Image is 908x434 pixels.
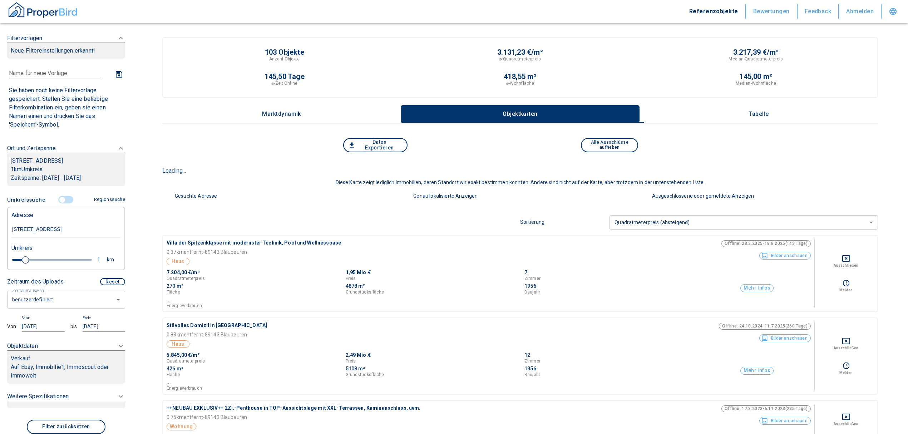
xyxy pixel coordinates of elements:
[94,255,117,265] button: 1km
[506,80,534,87] p: ⌀-Wohnfläche
[11,221,121,238] input: Adresse ändern
[524,269,527,276] p: 7
[27,420,105,434] button: Filter zurücksetzen
[7,1,79,22] button: ProperBird Logo and Home Button
[167,290,180,294] p: Fläche
[162,167,878,175] div: Loading...
[736,80,776,87] p: Median-Wohnfläche
[7,342,38,350] p: Objektdaten
[7,277,64,286] p: Zeitraum des Uploads
[22,315,31,321] p: Start
[346,269,371,276] p: 1,95 Mio.€
[7,193,125,332] div: FiltervorlagenNeue Filtereinstellungen erkannt!
[504,73,537,80] p: 418,55 m²
[167,248,205,256] p: 0.37 km entfernt -
[7,323,16,330] div: Von
[11,157,122,165] p: [STREET_ADDRESS]
[741,111,776,117] p: Tabelle
[524,365,536,373] p: 1956
[346,351,371,359] p: 2,49 Mio.€
[167,276,205,281] p: Quadratmeterpreis
[7,392,69,401] p: Weitere Spezifikationen
[7,388,125,413] div: Weitere Spezifikationen
[497,49,543,56] p: 3.131,23 €/m²
[834,421,858,426] p: Ausschließen
[746,4,798,19] button: Bewertungen
[401,190,411,201] img: yH5BAEAAAAALAAAAAABAAEAAAIBRAA7
[839,287,853,293] p: Melden
[7,137,125,193] div: Ort und Zeitspanne[STREET_ADDRESS]1kmUmkreisZeitspanne: [DATE] - [DATE]
[346,365,365,373] p: 5108 m²
[173,192,401,200] div: Gesuchte Adresse
[83,321,125,332] input: dd.mm.yyyy
[100,278,125,285] button: Reset
[167,282,183,290] p: 270 m²
[109,255,115,264] div: km
[834,263,858,268] p: Ausschließen
[7,1,79,19] img: ProperBird Logo and Home Button
[650,192,878,200] div: Ausgeschlossene oder gemeldete Anzeigen
[167,331,205,339] p: 0.83 km entfernt -
[269,56,300,62] p: Anzahl Objekte
[11,354,30,363] p: Verkauf
[167,386,202,390] p: Energieverbrauch
[91,193,125,206] button: Regionssuche
[818,254,874,263] button: Deselect for this search
[411,192,639,200] div: Genau lokalisierte Anzeigen
[7,66,125,131] div: FiltervorlagenNeue Filtereinstellungen erkannt!
[759,417,811,425] button: Bilder anschauen
[7,337,125,388] div: ObjektdatenVerkaufAuf Ebay, Immobilie1, Immoscout oder Immowelt
[759,334,811,342] button: Bilder anschauen
[524,282,536,290] p: 1956
[346,282,365,290] p: 4878 m²
[520,218,610,226] p: Sortierung
[818,413,874,421] button: Deselect for this search
[11,211,33,220] p: Adresse
[271,80,297,87] p: ⌀-Zeit Online
[818,337,874,345] button: Deselect for this search
[502,111,538,117] p: Objektkarten
[524,351,530,359] p: 12
[167,373,180,377] p: Fläche
[11,174,122,182] p: Zeitspanne: [DATE] - [DATE]
[167,404,542,412] p: ++NEUBAU EXKLUSIV++ 2Zi.-Penthouse in TOP-Aussichtslage mit XXL-Terrassen, Kaminanschluss, uvm.
[167,304,202,308] p: Energieverbrauch
[682,4,746,19] button: Referenzobjekte
[262,111,301,117] p: Marktdynamik
[610,213,878,232] div: Quadratmeterpreis (absteigend)
[798,4,839,19] button: Feedback
[162,179,878,186] div: Diese Karte zeigt lediglich Immobilien, deren Standort wir exakt bestimmen konnten. Andere sind n...
[167,414,205,421] p: 0.75 km entfernt -
[759,252,811,260] button: Bilder anschauen
[346,359,356,363] p: Preis
[11,46,122,55] p: Neue Filtereinstellungen erkannt!
[640,190,650,201] img: yH5BAEAAAAALAAAAAABAAEAAAIBRAA7
[818,361,874,370] button: report this listing
[11,244,33,252] p: Umkreis
[22,321,64,332] input: dd.mm.yyyy
[167,365,183,373] p: 426 m²
[346,290,384,294] p: Grundstücksfläche
[733,49,779,56] p: 3.217,39 €/m²
[167,239,542,247] p: Villa der Spitzenklasse mit modernster Technik, Pool und Wellnessoase
[499,56,541,62] p: ⌀-Quadratmeterpreis
[11,165,122,174] p: 1 km Umkreis
[524,290,540,294] p: Baujahr
[162,190,173,201] img: yH5BAEAAAAALAAAAAABAAEAAAIBRAA7
[167,359,205,363] p: Quadratmeterpreis
[7,27,125,66] div: FiltervorlagenNeue Filtereinstellungen erkannt!
[167,322,542,329] p: Stilvolles Domizil in [GEOGRAPHIC_DATA]
[205,414,247,421] p: 89143 Blaubeuren
[740,284,774,292] button: Mehr Infos
[346,373,384,377] p: Grundstücksfläche
[205,248,247,256] p: 89143 Blaubeuren
[7,290,125,309] div: benutzerdefiniert
[162,105,878,123] div: wrapped label tabs example
[740,367,774,375] button: Mehr Infos
[346,276,356,281] p: Preis
[167,269,200,276] p: 7.204,00 €/m²
[524,359,541,363] p: Zimmer
[167,351,200,359] p: 5.845,00 €/m²
[834,345,858,351] p: Ausschließen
